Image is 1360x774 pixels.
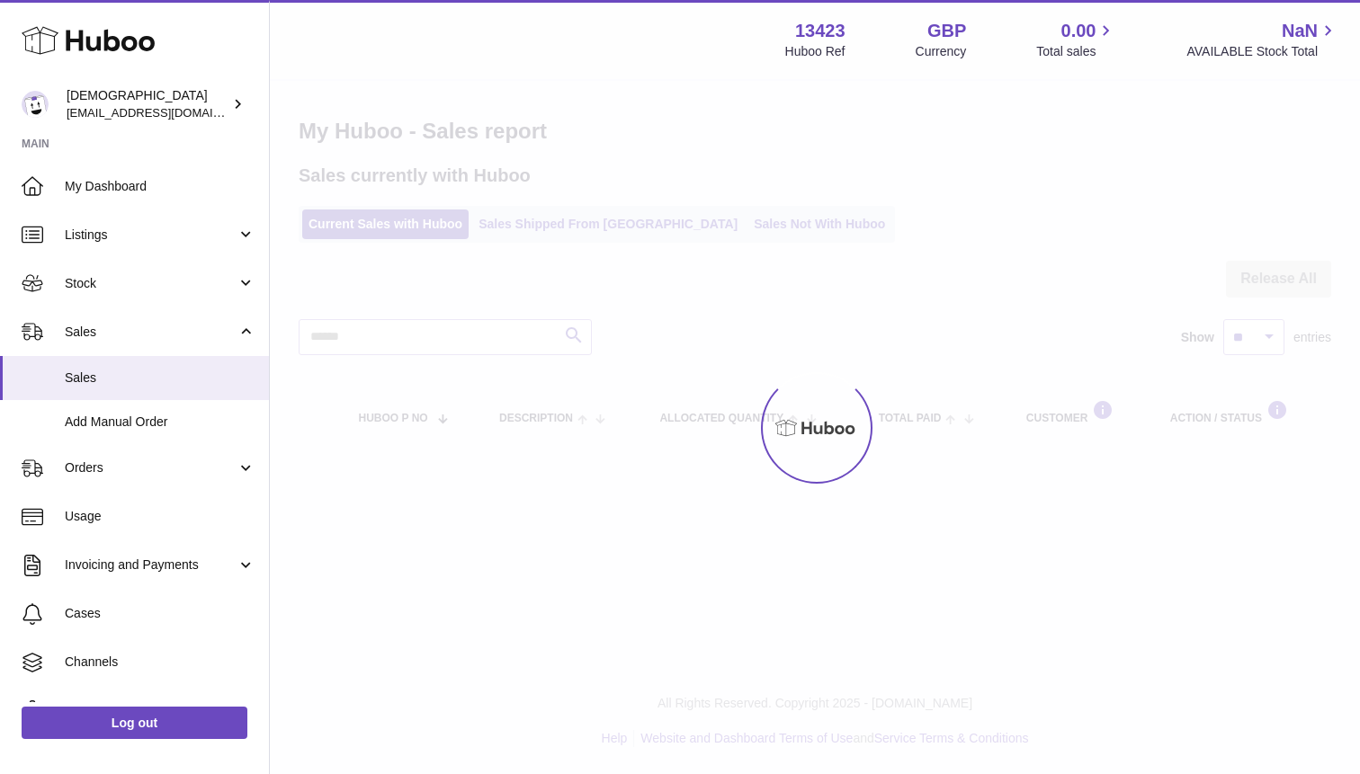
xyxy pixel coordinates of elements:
[1036,19,1116,60] a: 0.00 Total sales
[927,19,966,43] strong: GBP
[65,324,237,341] span: Sales
[1282,19,1318,43] span: NaN
[22,91,49,118] img: olgazyuz@outlook.com
[65,414,255,431] span: Add Manual Order
[67,87,228,121] div: [DEMOGRAPHIC_DATA]
[65,369,255,387] span: Sales
[65,605,255,622] span: Cases
[1036,43,1116,60] span: Total sales
[1186,19,1338,60] a: NaN AVAILABLE Stock Total
[65,654,255,671] span: Channels
[65,275,237,292] span: Stock
[22,707,247,739] a: Log out
[67,105,264,120] span: [EMAIL_ADDRESS][DOMAIN_NAME]
[1061,19,1096,43] span: 0.00
[65,556,237,574] span: Invoicing and Payments
[65,459,237,476] span: Orders
[65,227,237,244] span: Listings
[65,508,255,525] span: Usage
[795,19,846,43] strong: 13423
[916,43,967,60] div: Currency
[785,43,846,60] div: Huboo Ref
[1186,43,1338,60] span: AVAILABLE Stock Total
[65,178,255,195] span: My Dashboard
